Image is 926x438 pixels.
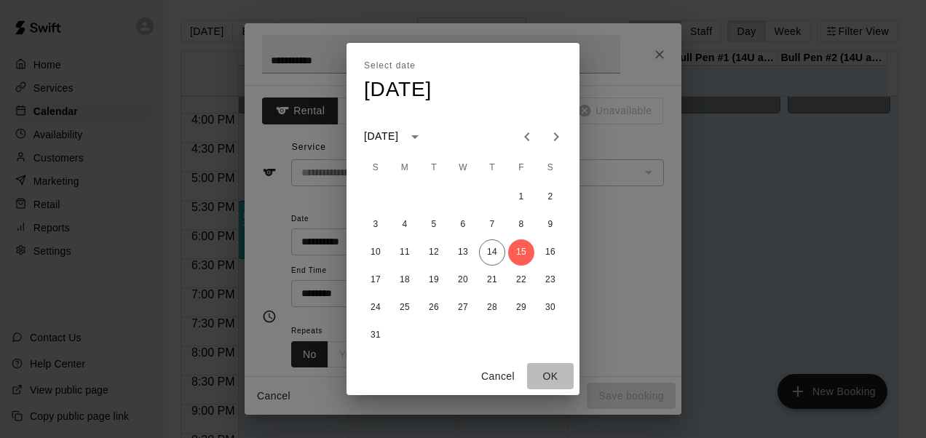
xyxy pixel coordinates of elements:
button: 19 [421,267,447,293]
span: Thursday [479,154,505,183]
span: Sunday [363,154,389,183]
button: 2 [537,184,563,210]
span: Monday [392,154,418,183]
button: Next month [542,122,571,151]
div: [DATE] [364,129,398,144]
span: Tuesday [421,154,447,183]
button: 5 [421,212,447,238]
button: 26 [421,295,447,321]
button: 31 [363,322,389,349]
button: 9 [537,212,563,238]
button: 20 [450,267,476,293]
span: Select date [364,55,416,78]
button: 1 [508,184,534,210]
button: 13 [450,239,476,266]
button: 25 [392,295,418,321]
button: 27 [450,295,476,321]
button: 7 [479,212,505,238]
button: 4 [392,212,418,238]
button: 6 [450,212,476,238]
button: Previous month [513,122,542,151]
button: 24 [363,295,389,321]
h4: [DATE] [364,77,432,103]
button: 21 [479,267,505,293]
button: 28 [479,295,505,321]
button: 11 [392,239,418,266]
button: 30 [537,295,563,321]
button: 3 [363,212,389,238]
button: calendar view is open, switch to year view [403,124,427,149]
button: 15 [508,239,534,266]
span: Wednesday [450,154,476,183]
button: 12 [421,239,447,266]
button: 10 [363,239,389,266]
button: Cancel [475,363,521,390]
button: 23 [537,267,563,293]
button: 14 [479,239,505,266]
button: 17 [363,267,389,293]
span: Friday [508,154,534,183]
button: 29 [508,295,534,321]
button: 18 [392,267,418,293]
span: Saturday [537,154,563,183]
button: 22 [508,267,534,293]
button: 8 [508,212,534,238]
button: 16 [537,239,563,266]
button: OK [527,363,574,390]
